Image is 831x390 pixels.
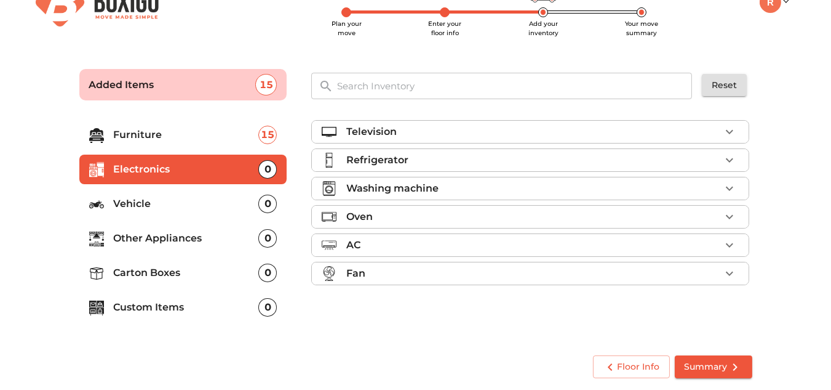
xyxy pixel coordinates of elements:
img: washing_machine [322,181,336,196]
p: Added Items [89,78,256,92]
p: AC [346,238,360,253]
p: Furniture [114,128,259,142]
img: refrigerator [322,153,336,168]
span: Plan your move [332,20,362,37]
p: Refrigerator [346,153,408,168]
input: Search Inventory [330,73,701,99]
img: television [322,124,336,139]
div: 0 [258,264,277,282]
span: Your move summary [625,20,658,37]
div: 0 [258,298,277,317]
p: Washing machine [346,181,439,196]
span: Enter your floor info [428,20,461,37]
span: Floor Info [603,359,660,375]
span: Add your inventory [528,20,559,37]
img: air_conditioner [322,238,336,253]
div: 15 [255,74,277,95]
button: Floor Info [593,355,670,378]
div: 0 [258,195,277,213]
p: Custom Items [114,300,259,315]
span: Summary [685,359,742,375]
p: Carton Boxes [114,266,259,280]
p: Television [346,124,397,139]
button: Summary [675,355,752,378]
span: Reset [712,78,737,93]
div: 0 [258,160,277,179]
img: fan [322,266,336,281]
p: Electronics [114,162,259,177]
button: Reset [702,74,747,97]
p: Vehicle [114,197,259,211]
p: Oven [346,209,373,224]
div: 0 [258,229,277,248]
p: Other Appliances [114,231,259,246]
p: Fan [346,266,365,281]
img: oven [322,209,336,224]
div: 15 [258,126,277,144]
